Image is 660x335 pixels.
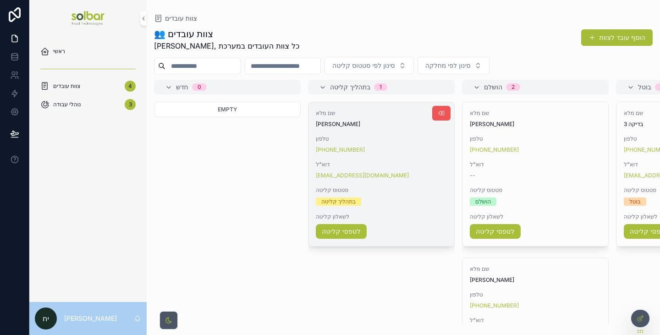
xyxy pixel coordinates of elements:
[35,78,141,94] a: צוות עובדים4
[484,82,502,92] span: הושלם
[324,57,414,74] button: Select Button
[316,172,409,179] a: [EMAIL_ADDRESS][DOMAIN_NAME]
[125,81,136,92] div: 4
[581,29,653,46] button: הוסף עובד לצוות
[470,317,601,324] span: דוא"ל
[470,110,601,117] span: שם מלא
[475,198,491,206] div: הושלם
[53,48,65,55] span: ראשי
[470,187,601,194] span: סטטוס קליטה
[71,11,104,26] img: App logo
[418,57,489,74] button: Select Button
[316,187,447,194] span: סטטוס קליטה
[154,27,299,40] h1: 👥 צוות עובדים
[316,224,367,239] a: לטפסי קליטה
[321,198,356,206] div: בתהליך קליטה
[316,121,447,128] span: [PERSON_NAME]
[35,43,141,60] a: ראשי
[316,146,365,154] a: [PHONE_NUMBER]
[332,61,395,70] span: סינון לפי סטטוס קליטה
[470,146,519,154] a: [PHONE_NUMBER]
[316,161,447,168] span: דוא"ל
[379,83,382,91] div: 1
[53,101,81,108] span: נוהלי עבודה
[218,106,237,113] span: Empty
[330,82,370,92] span: בתהליך קליטה
[470,121,601,128] span: [PERSON_NAME]
[316,135,447,143] span: טלפון
[470,224,521,239] a: לטפסי קליטה
[154,40,299,51] span: [PERSON_NAME], כל צוות העובדים במערכת
[316,213,447,220] span: לשאלון קליטה
[198,83,201,91] div: 0
[470,276,601,284] span: [PERSON_NAME]
[35,96,141,113] a: נוהלי עבודה3
[425,61,471,70] span: סינון לפי מחלקה
[470,213,601,220] span: לשאלון קליטה
[470,172,475,179] span: --
[29,37,147,125] div: scrollable content
[316,110,447,117] span: שם מלא
[470,135,601,143] span: טלפון
[470,291,601,298] span: טלפון
[470,302,519,309] a: [PHONE_NUMBER]
[629,198,641,206] div: בוטל
[64,314,117,323] p: [PERSON_NAME]
[470,161,601,168] span: דוא"ל
[125,99,136,110] div: 3
[165,14,197,23] span: צוות עובדים
[470,265,601,273] span: שם מלא
[43,313,49,324] span: יח
[176,82,188,92] span: חדש
[53,82,80,90] span: צוות עובדים
[462,102,609,247] a: שם מלא[PERSON_NAME]טלפון[PHONE_NUMBER]דוא"ל--סטטוס קליטההושלםלשאלון קליטהלטפסי קליטה
[154,14,197,23] a: צוות עובדים
[511,83,515,91] div: 2
[638,82,651,92] span: בוטל
[308,102,455,247] a: שם מלא[PERSON_NAME]טלפון[PHONE_NUMBER]דוא"ל[EMAIL_ADDRESS][DOMAIN_NAME]סטטוס קליטהבתהליך קליטהלשא...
